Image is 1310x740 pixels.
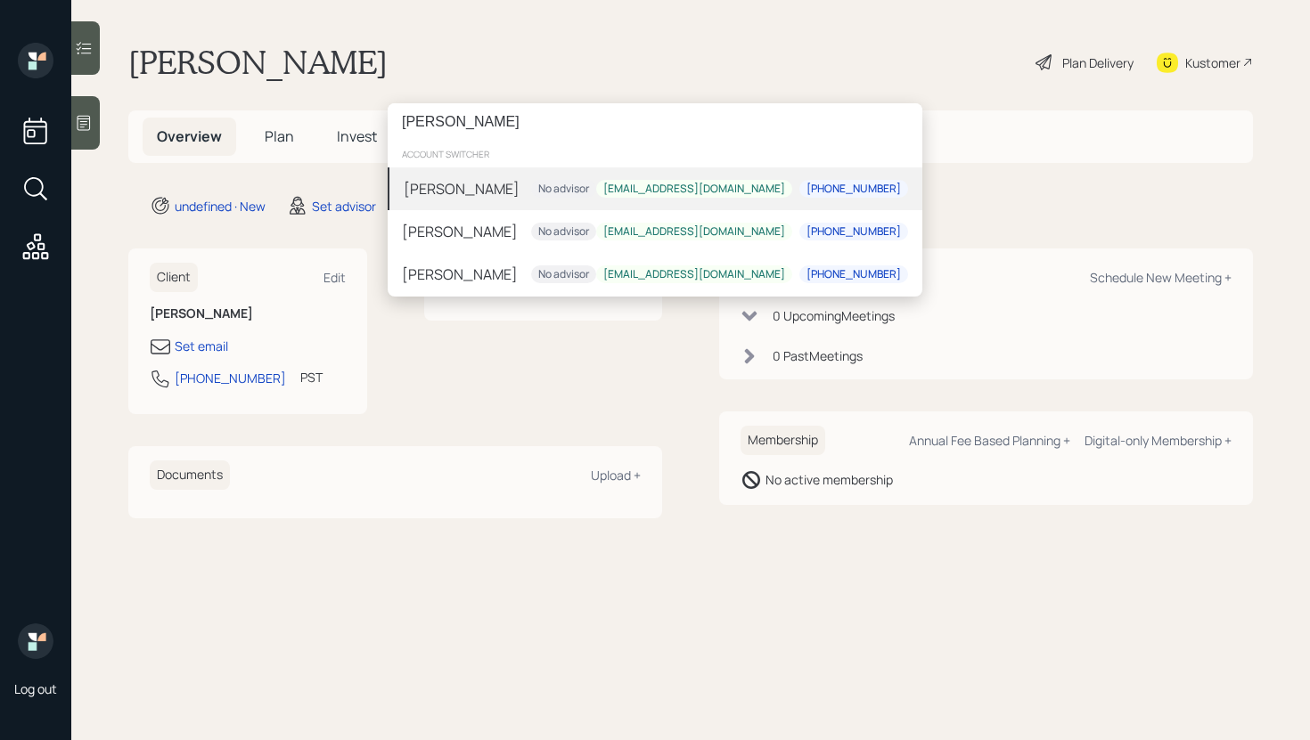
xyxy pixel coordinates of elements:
[603,267,785,282] div: [EMAIL_ADDRESS][DOMAIN_NAME]
[388,141,922,167] div: account switcher
[538,182,589,197] div: No advisor
[806,267,901,282] div: [PHONE_NUMBER]
[538,224,589,240] div: No advisor
[388,103,922,141] input: Type a command or search…
[603,182,785,197] div: [EMAIL_ADDRESS][DOMAIN_NAME]
[404,178,520,199] div: [PERSON_NAME]
[538,267,589,282] div: No advisor
[402,264,518,285] div: [PERSON_NAME]
[603,224,785,240] div: [EMAIL_ADDRESS][DOMAIN_NAME]
[806,224,901,240] div: [PHONE_NUMBER]
[806,182,901,197] div: [PHONE_NUMBER]
[402,221,518,242] div: [PERSON_NAME]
